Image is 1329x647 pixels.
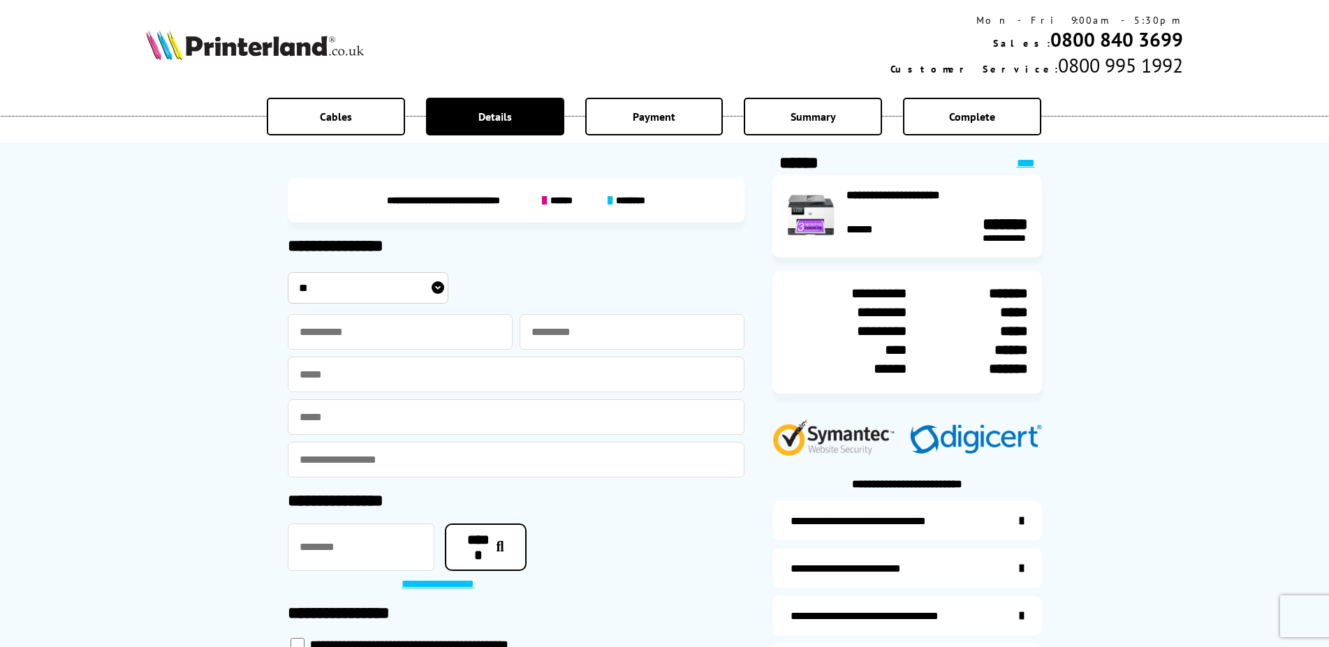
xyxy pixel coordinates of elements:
[772,549,1042,588] a: items-arrive
[772,501,1042,540] a: additional-ink
[633,110,675,124] span: Payment
[791,110,836,124] span: Summary
[890,14,1183,27] div: Mon - Fri 9:00am - 5:30pm
[320,110,352,124] span: Cables
[993,37,1050,50] span: Sales:
[1058,52,1183,78] span: 0800 995 1992
[890,63,1058,75] span: Customer Service:
[1050,27,1183,52] a: 0800 840 3699
[772,596,1042,635] a: additional-cables
[949,110,995,124] span: Complete
[146,29,364,60] img: Printerland Logo
[478,110,512,124] span: Details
